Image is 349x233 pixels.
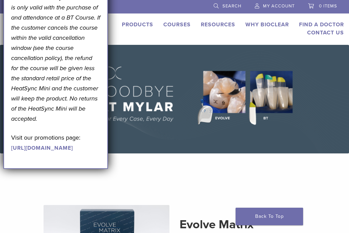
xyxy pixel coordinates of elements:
h2: Evolve Matrix [180,216,305,233]
a: Products [122,21,153,28]
a: [URL][DOMAIN_NAME] [11,145,73,151]
span: My Account [263,3,295,9]
span: Search [222,3,241,9]
a: Courses [163,21,191,28]
span: 0 items [319,3,337,9]
a: Contact Us [307,29,344,36]
a: Resources [201,21,235,28]
a: Back To Top [236,208,303,225]
a: Why Bioclear [245,21,289,28]
p: Visit our promotions page: [11,133,100,153]
a: Find A Doctor [299,21,344,28]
